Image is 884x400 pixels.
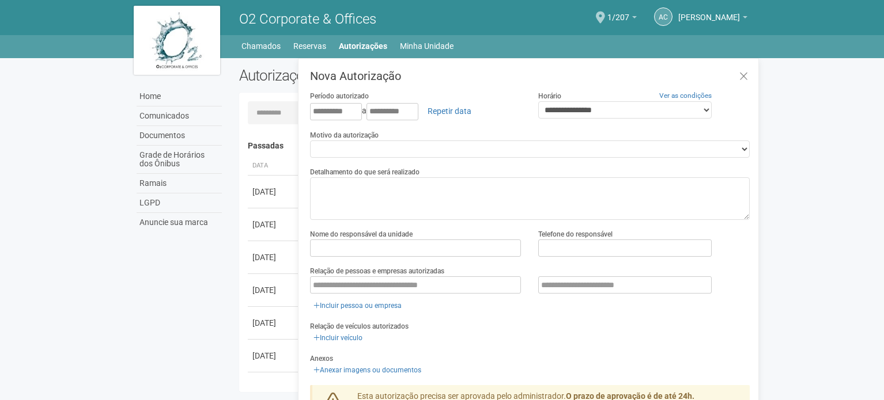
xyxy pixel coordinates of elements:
h4: Passadas [248,142,742,150]
div: a [310,101,522,121]
div: [DATE] [252,284,295,296]
label: Relação de pessoas e empresas autorizadas [310,266,444,276]
div: [DATE] [252,383,295,394]
a: Documentos [137,126,222,146]
span: Andréa Cunha [678,2,740,22]
div: [DATE] [252,252,295,263]
span: O2 Corporate & Offices [239,11,376,27]
label: Período autorizado [310,91,369,101]
label: Nome do responsável da unidade [310,229,413,239]
span: 1/207 [607,2,629,22]
img: logo.jpg [134,6,220,75]
div: [DATE] [252,317,295,329]
label: Telefone do responsável [538,229,613,239]
a: [PERSON_NAME] [678,14,747,24]
label: Detalhamento do que será realizado [310,167,420,177]
th: Data [248,157,300,176]
a: Grade de Horários dos Ônibus [137,146,222,174]
a: Incluir veículo [310,332,366,344]
label: Horário [538,91,561,101]
div: [DATE] [252,219,295,230]
label: Relação de veículos autorizados [310,321,409,332]
a: LGPD [137,193,222,213]
label: Anexos [310,353,333,364]
h3: Nova Autorização [310,70,750,82]
a: Incluir pessoa ou empresa [310,299,405,312]
a: AC [654,7,673,26]
div: [DATE] [252,186,295,197]
div: [DATE] [252,350,295,361]
h2: Autorizações [239,67,486,84]
label: Motivo da autorização [310,130,379,140]
a: Reservas [293,38,326,54]
a: 1/207 [607,14,637,24]
a: Home [137,87,222,106]
a: Minha Unidade [400,38,454,54]
a: Anexar imagens ou documentos [310,364,425,376]
a: Autorizações [339,38,387,54]
a: Repetir data [420,101,479,121]
a: Ramais [137,174,222,193]
a: Chamados [241,38,281,54]
a: Comunicados [137,106,222,126]
a: Anuncie sua marca [137,213,222,232]
a: Ver as condições [659,92,712,100]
